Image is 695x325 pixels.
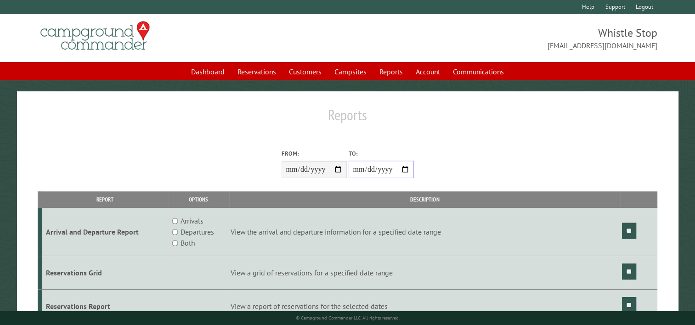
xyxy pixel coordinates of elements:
[296,315,400,321] small: © Campground Commander LLC. All rights reserved.
[42,191,168,207] th: Report
[229,208,621,256] td: View the arrival and departure information for a specified date range
[38,18,153,54] img: Campground Commander
[229,191,621,207] th: Description
[348,25,658,51] span: Whistle Stop [EMAIL_ADDRESS][DOMAIN_NAME]
[283,63,327,80] a: Customers
[329,63,372,80] a: Campsites
[229,256,621,290] td: View a grid of reservations for a specified date range
[181,215,203,226] label: Arrivals
[232,63,282,80] a: Reservations
[42,256,168,290] td: Reservations Grid
[186,63,230,80] a: Dashboard
[282,149,347,158] label: From:
[181,226,214,237] label: Departures
[374,63,408,80] a: Reports
[410,63,446,80] a: Account
[181,237,195,248] label: Both
[168,191,229,207] th: Options
[38,106,657,131] h1: Reports
[42,208,168,256] td: Arrival and Departure Report
[447,63,509,80] a: Communications
[229,289,621,323] td: View a report of reservations for the selected dates
[349,149,414,158] label: To:
[42,289,168,323] td: Reservations Report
